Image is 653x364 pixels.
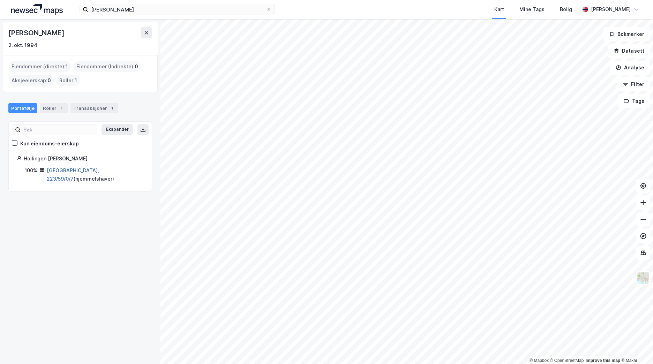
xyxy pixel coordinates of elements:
span: 0 [47,76,51,85]
div: Transaksjoner [70,103,118,113]
div: Roller : [57,75,80,86]
button: Analyse [610,61,650,75]
div: Eiendommer (direkte) : [9,61,71,72]
div: Kun eiendoms-eierskap [20,139,79,148]
img: logo.a4113a55bc3d86da70a041830d287a7e.svg [11,4,63,15]
div: Roller [40,103,68,113]
div: [PERSON_NAME] [591,5,631,14]
a: [GEOGRAPHIC_DATA], 223/59/0/7 [47,167,99,182]
iframe: Chat Widget [618,331,653,364]
input: Søk på adresse, matrikkel, gårdeiere, leietakere eller personer [88,4,266,15]
a: Improve this map [586,358,620,363]
div: Portefølje [8,103,37,113]
div: Bolig [560,5,572,14]
span: 1 [75,76,77,85]
span: 0 [135,62,138,71]
button: Bokmerker [603,27,650,41]
div: Kontrollprogram for chat [618,331,653,364]
input: Søk [21,124,97,135]
div: 1 [58,105,65,112]
div: Eiendommer (Indirekte) : [74,61,141,72]
img: Z [637,271,650,285]
div: Mine Tags [519,5,545,14]
div: Aksjeeierskap : [9,75,54,86]
div: ( hjemmelshaver ) [47,166,143,183]
div: [PERSON_NAME] [8,27,66,38]
div: Kart [494,5,504,14]
div: Hollingen [PERSON_NAME] [24,154,143,163]
span: 1 [66,62,68,71]
button: Filter [617,77,650,91]
div: 1 [108,105,115,112]
div: 100% [25,166,37,175]
button: Datasett [608,44,650,58]
div: 2. okt. 1994 [8,41,37,50]
button: Tags [618,94,650,108]
a: OpenStreetMap [550,358,584,363]
a: Mapbox [530,358,549,363]
button: Ekspander [102,124,133,135]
